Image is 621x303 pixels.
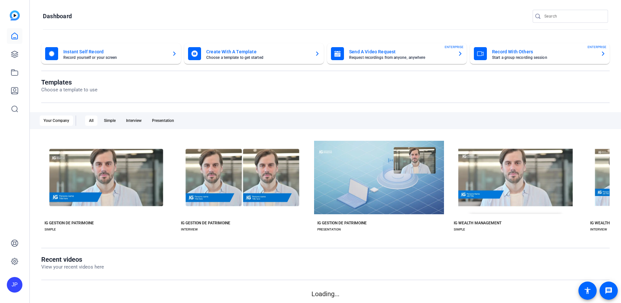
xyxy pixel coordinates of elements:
[544,12,603,20] input: Search
[43,12,72,20] h1: Dashboard
[7,277,22,293] div: JP
[40,115,73,126] div: Your Company
[470,43,610,64] button: Record With OthersStart a group recording sessionENTERPRISE
[63,48,167,56] mat-card-title: Instant Self Record
[588,45,606,49] span: ENTERPRISE
[349,48,452,56] mat-card-title: Send A Video Request
[590,227,607,232] div: INTERVIEW
[454,220,501,226] div: IG WEALTH MANAGEMENT
[492,48,595,56] mat-card-title: Record With Others
[41,289,610,299] p: Loading...
[148,115,178,126] div: Presentation
[41,263,104,271] p: View your recent videos here
[584,287,591,295] mat-icon: accessibility
[85,115,97,126] div: All
[317,227,341,232] div: PRESENTATION
[327,43,467,64] button: Send A Video RequestRequest recordings from anyone, anywhereENTERPRISE
[100,115,120,126] div: Simple
[454,227,465,232] div: SIMPLE
[63,56,167,59] mat-card-subtitle: Record yourself or your screen
[181,227,198,232] div: INTERVIEW
[184,43,324,64] button: Create With A TemplateChoose a template to get started
[492,56,595,59] mat-card-subtitle: Start a group recording session
[445,45,463,49] span: ENTERPRISE
[10,10,20,20] img: blue-gradient.svg
[44,227,56,232] div: SIMPLE
[349,56,452,59] mat-card-subtitle: Request recordings from anyone, anywhere
[41,43,181,64] button: Instant Self RecordRecord yourself or your screen
[317,220,367,226] div: IG GESTION DE PATRIMOINE
[122,115,146,126] div: Interview
[41,78,97,86] h1: Templates
[41,256,104,263] h1: Recent videos
[206,56,310,59] mat-card-subtitle: Choose a template to get started
[44,220,94,226] div: IG GESTION DE PATRIMOINE
[41,86,97,94] p: Choose a template to use
[206,48,310,56] mat-card-title: Create With A Template
[181,220,230,226] div: IG GESTION DE PATRIMOINE
[605,287,613,295] mat-icon: message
